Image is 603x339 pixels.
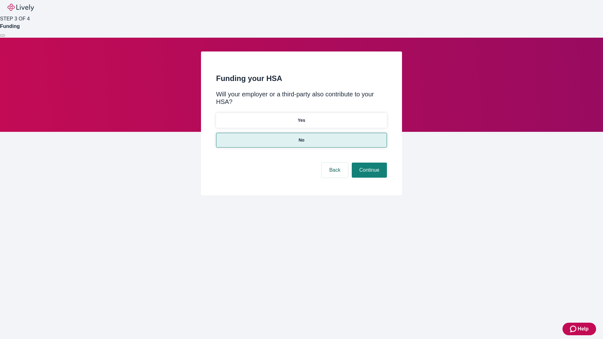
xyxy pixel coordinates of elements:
[299,137,305,143] p: No
[216,90,387,105] div: Will your employer or a third-party also contribute to your HSA?
[322,163,348,178] button: Back
[216,73,387,84] h2: Funding your HSA
[352,163,387,178] button: Continue
[570,325,578,333] svg: Zendesk support icon
[8,4,34,11] img: Lively
[298,117,305,124] p: Yes
[578,325,589,333] span: Help
[216,113,387,128] button: Yes
[562,323,596,335] button: Zendesk support iconHelp
[216,133,387,148] button: No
